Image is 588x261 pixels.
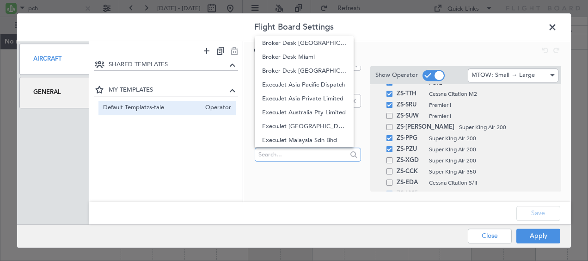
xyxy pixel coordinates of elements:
[262,92,346,106] span: ExecuJet Asia Private Limited
[397,99,424,111] span: ZS-SRU
[262,50,346,64] span: Broker Desk Miami
[397,133,424,144] span: ZS-PPG
[397,88,424,99] span: ZS-TTH
[397,155,424,166] span: ZS-XGD
[254,45,285,56] span: Operator
[258,148,347,162] input: Search...
[109,60,227,69] span: SHARED TEMPLATES
[472,71,535,80] span: MTOW: Small → Large
[375,71,418,80] label: Show Operator
[468,229,512,243] button: Close
[17,13,571,41] header: Flight Board Settings
[397,166,424,177] span: ZS-CCK
[397,111,424,122] span: ZS-SUW
[397,122,454,133] span: ZS-[PERSON_NAME]
[429,90,556,98] span: Cessna Citation M2
[429,134,556,143] span: Super King Air 200
[19,77,89,108] div: General
[429,156,556,165] span: Super King Air 200
[201,103,231,113] span: Operator
[459,123,556,131] span: Super King Air 200
[429,112,556,120] span: Premier I
[429,101,556,109] span: Premier I
[516,229,560,243] button: Apply
[109,86,227,95] span: MY TEMPLATES
[262,133,346,147] span: ExecuJet Malaysia Sdn Bhd
[103,103,201,113] span: Default Templatzs-tale
[397,188,424,199] span: ZS-LMF
[397,177,424,188] span: ZS-EDA
[429,168,556,176] span: Super King Air 350
[262,106,346,119] span: ExecuJet Australia Pty Limited
[262,36,346,50] span: Broker Desk [GEOGRAPHIC_DATA]
[429,145,556,154] span: Super King Air 200
[19,43,89,75] div: Aircraft
[262,78,346,92] span: ExecuJet Asia Pacific Dispatch
[429,190,556,198] span: Nextant 400XTi
[429,179,556,187] span: Cessna Citation S/II
[397,144,424,155] span: ZS-PZU
[262,64,346,78] span: Broker Desk [GEOGRAPHIC_DATA]
[262,119,346,133] span: ExecuJet [GEOGRAPHIC_DATA]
